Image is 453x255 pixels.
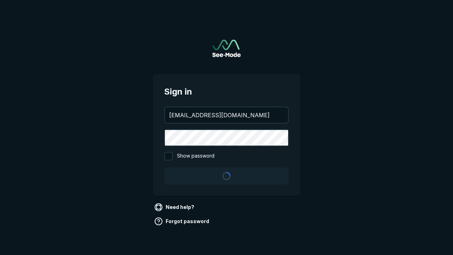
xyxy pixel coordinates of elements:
span: Show password [177,152,214,160]
span: Sign in [164,85,289,98]
a: Go to sign in [212,40,241,57]
a: Forgot password [153,216,212,227]
a: Need help? [153,202,197,213]
input: your@email.com [165,107,288,123]
img: See-Mode Logo [212,40,241,57]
